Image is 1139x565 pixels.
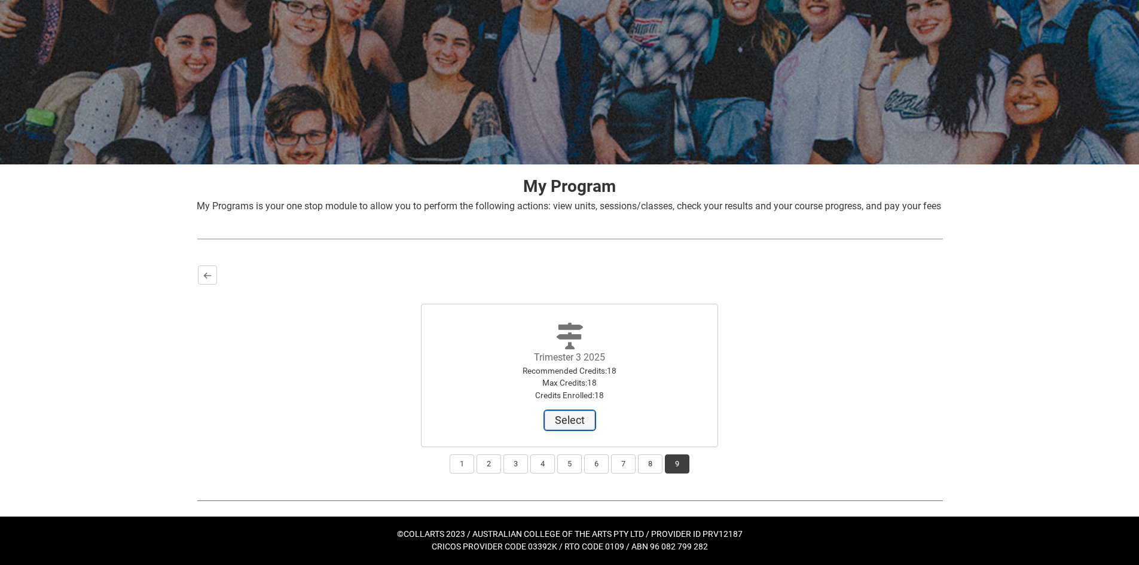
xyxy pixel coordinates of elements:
[545,411,595,430] button: Trimester 3 2025Recommended Credits:18Max Credits:18Credits Enrolled:18
[557,454,582,474] button: 5
[197,233,943,245] img: REDU_GREY_LINE
[665,454,689,474] button: 9
[450,454,474,474] button: 1
[523,176,616,196] strong: My Program
[503,377,637,389] div: Max Credits : 18
[198,265,217,285] button: Back
[197,494,943,506] img: REDU_GREY_LINE
[197,200,941,212] span: My Programs is your one stop module to allow you to perform the following actions: view units, se...
[584,454,609,474] button: 6
[530,454,555,474] button: 4
[611,454,636,474] button: 7
[534,352,605,363] label: Trimester 3 2025
[503,365,637,377] div: Recommended Credits : 18
[503,389,637,401] div: Credits Enrolled : 18
[503,454,528,474] button: 3
[477,454,501,474] button: 2
[638,454,662,474] button: 8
